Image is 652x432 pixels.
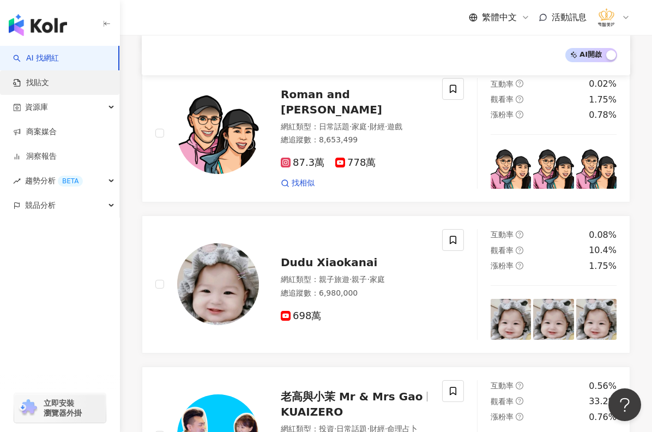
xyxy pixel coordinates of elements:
img: logo [9,14,67,36]
span: 漲粉率 [491,261,514,270]
a: 找貼文 [13,77,49,88]
span: 互動率 [491,230,514,239]
span: · [349,275,352,284]
span: 778萬 [335,157,376,169]
span: 找相似 [292,178,315,189]
span: rise [13,177,21,185]
a: 找相似 [281,178,315,189]
div: 33.2% [589,395,617,407]
span: 互動率 [491,381,514,390]
span: · [349,122,352,131]
div: 0.02% [589,78,617,90]
a: searchAI 找網紅 [13,53,59,64]
span: 親子旅遊 [319,275,349,284]
div: 0.76% [589,411,617,423]
a: 商案媒合 [13,127,57,137]
span: 競品分析 [25,193,56,218]
span: question-circle [516,231,523,238]
span: 87.3萬 [281,157,324,169]
div: 1.75% [589,94,617,106]
div: 網紅類型 ： [281,274,429,285]
a: chrome extension立即安裝 瀏覽器外掛 [14,393,106,423]
span: question-circle [516,382,523,389]
span: 日常話題 [319,122,349,131]
div: BETA [58,176,83,187]
span: question-circle [516,397,523,405]
span: 資源庫 [25,95,48,119]
a: KOL AvatarRoman and [PERSON_NAME]網紅類型：日常話題·家庭·財經·遊戲總追蹤數：8,653,49987.3萬778萬找相似互動率question-circle0.... [142,64,630,202]
span: question-circle [516,262,523,269]
span: 家庭 [352,122,367,131]
div: 網紅類型 ： [281,122,445,133]
span: 觀看率 [491,246,514,255]
span: question-circle [516,111,523,118]
span: 財經 [370,122,385,131]
span: question-circle [516,413,523,421]
a: 洞察報告 [13,151,57,162]
span: 觀看率 [491,95,514,104]
span: question-circle [516,247,523,254]
img: post-image [576,148,617,188]
div: 10.4% [589,244,617,256]
img: chrome extension [17,399,39,417]
span: 立即安裝 瀏覽器外掛 [44,398,82,418]
span: · [385,122,387,131]
span: question-circle [516,80,523,87]
span: 互動率 [491,80,514,88]
img: %E6%B3%95%E5%96%AC%E9%86%AB%E7%BE%8E%E8%A8%BA%E6%89%80_LOGO%20.png [596,7,617,28]
span: 繁體中文 [482,11,517,23]
span: · [367,275,369,284]
img: post-image [533,299,573,339]
span: 親子 [352,275,367,284]
span: 698萬 [281,310,321,322]
div: 0.08% [589,229,617,241]
span: Dudu Xiaokanai [281,256,377,269]
span: 家庭 [370,275,385,284]
div: 0.56% [589,380,617,392]
span: Roman and [PERSON_NAME] [281,88,382,116]
img: post-image [533,148,573,188]
span: 漲粉率 [491,110,514,119]
span: 遊戲 [387,122,402,131]
span: 漲粉率 [491,412,514,421]
img: KOL Avatar [177,92,259,174]
img: post-image [491,148,531,188]
img: KOL Avatar [177,243,259,325]
span: 觀看率 [491,397,514,406]
span: 活動訊息 [552,12,587,22]
div: 1.75% [589,260,617,272]
a: KOL AvatarDudu Xiaokanai網紅類型：親子旅遊·親子·家庭總追蹤數：6,980,000698萬互動率question-circle0.08%觀看率question-circl... [142,215,630,353]
span: 老高與小茉 Mr & Mrs Gao [281,390,422,403]
span: · [367,122,369,131]
div: 總追蹤數 ： 8,653,499 [281,135,445,146]
span: question-circle [516,95,523,103]
span: KUAIZERO [281,405,343,418]
img: post-image [491,299,531,339]
div: 總追蹤數 ： 6,980,000 [281,288,429,299]
span: 趨勢分析 [25,169,83,193]
img: post-image [576,299,617,339]
div: 0.78% [589,109,617,121]
iframe: Help Scout Beacon - Open [608,388,641,421]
